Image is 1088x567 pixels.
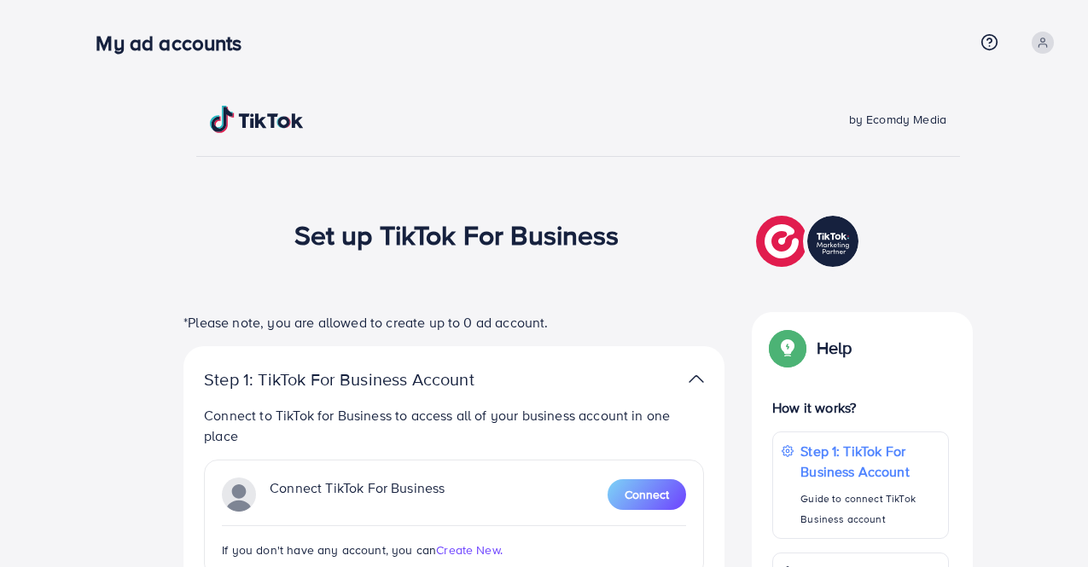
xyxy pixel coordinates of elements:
img: TikTok [210,106,304,133]
img: TikTok partner [689,367,704,391]
p: Help [817,338,852,358]
p: Connect TikTok For Business [270,477,445,512]
p: How it works? [772,397,949,418]
button: Connect [608,479,686,510]
span: If you don't have any account, you can [222,541,436,558]
span: by Ecomdy Media [849,111,946,128]
span: Create New. [436,541,503,558]
img: TikTok partner [222,477,256,512]
h3: My ad accounts [96,31,255,55]
h1: Set up TikTok For Business [294,218,620,251]
p: Step 1: TikTok For Business Account [204,369,528,390]
span: Connect [625,486,669,503]
img: Popup guide [772,333,803,363]
p: Connect to TikTok for Business to access all of your business account in one place [204,405,704,446]
p: *Please note, you are allowed to create up to 0 ad account. [183,312,724,333]
p: Guide to connect TikTok Business account [800,489,940,529]
p: Step 1: TikTok For Business Account [800,441,940,482]
img: TikTok partner [756,211,863,271]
